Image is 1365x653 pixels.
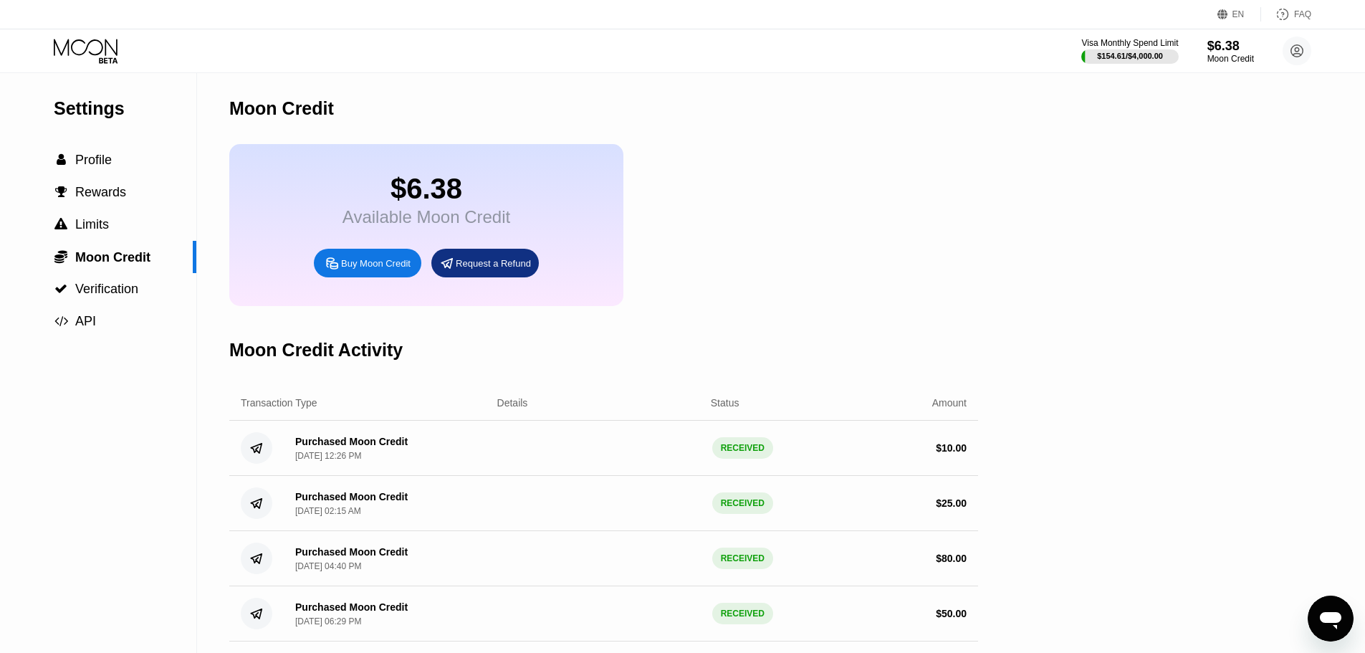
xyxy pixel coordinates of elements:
[229,340,403,361] div: Moon Credit Activity
[1207,39,1254,54] div: $6.38
[295,451,361,461] div: [DATE] 12:26 PM
[936,497,967,509] div: $ 25.00
[295,561,361,571] div: [DATE] 04:40 PM
[57,153,66,166] span: 
[1261,7,1311,22] div: FAQ
[1308,596,1354,642] iframe: Button to launch messaging window
[54,186,68,199] div: 
[1081,38,1178,64] div: Visa Monthly Spend Limit$154.61/$4,000.00
[1207,54,1254,64] div: Moon Credit
[712,548,773,569] div: RECEIVED
[932,397,967,409] div: Amount
[1232,9,1245,19] div: EN
[1081,38,1178,48] div: Visa Monthly Spend Limit
[229,98,334,119] div: Moon Credit
[54,249,68,264] div: 
[295,506,361,516] div: [DATE] 02:15 AM
[295,491,408,502] div: Purchased Moon Credit
[936,442,967,454] div: $ 10.00
[295,601,408,613] div: Purchased Moon Credit
[1207,39,1254,64] div: $6.38Moon Credit
[75,217,109,232] span: Limits
[75,185,126,199] span: Rewards
[341,257,411,270] div: Buy Moon Credit
[54,153,68,166] div: 
[712,603,773,624] div: RECEIVED
[1097,52,1163,60] div: $154.61 / $4,000.00
[54,218,68,231] div: 
[712,437,773,459] div: RECEIVED
[343,173,510,205] div: $6.38
[711,397,739,409] div: Status
[241,397,317,409] div: Transaction Type
[431,249,539,277] div: Request a Refund
[75,153,112,167] span: Profile
[1217,7,1261,22] div: EN
[343,207,510,227] div: Available Moon Credit
[54,315,68,328] span: 
[295,546,408,558] div: Purchased Moon Credit
[936,608,967,619] div: $ 50.00
[456,257,531,270] div: Request a Refund
[712,492,773,514] div: RECEIVED
[54,98,196,119] div: Settings
[75,314,96,328] span: API
[55,186,67,199] span: 
[54,282,67,295] span: 
[75,282,138,296] span: Verification
[295,436,408,447] div: Purchased Moon Credit
[1294,9,1311,19] div: FAQ
[54,249,67,264] span: 
[54,218,67,231] span: 
[295,616,361,626] div: [DATE] 06:29 PM
[936,553,967,564] div: $ 80.00
[497,397,528,409] div: Details
[54,282,68,295] div: 
[75,250,150,264] span: Moon Credit
[314,249,421,277] div: Buy Moon Credit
